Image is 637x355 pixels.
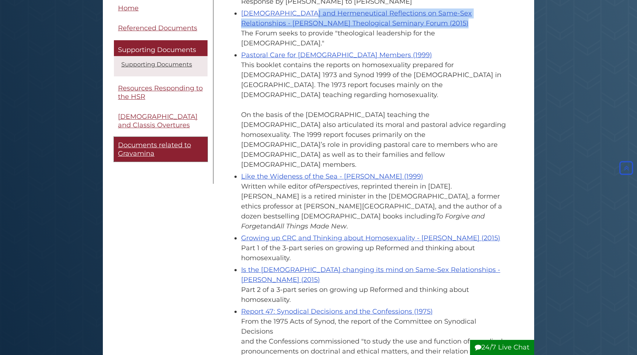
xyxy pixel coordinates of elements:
[118,113,198,130] span: [DEMOGRAPHIC_DATA] and Classis Overtures
[241,234,500,242] a: Growing up CRC and Thinking about Homosexuality - [PERSON_NAME] (2015)
[114,80,208,105] a: Resources Responding to the HSR
[241,243,508,263] div: Part 1 of the 3-part series on growing up Reformed and thinking about homosexuality.
[118,46,196,54] span: Supporting Documents
[114,109,208,134] a: [DEMOGRAPHIC_DATA] and Classis Overtures
[241,172,423,180] a: Like the Wideness of the Sea - [PERSON_NAME] (1999)
[241,60,508,170] div: This booklet contains the reports on homosexuality prepared for [DEMOGRAPHIC_DATA] 1973 and Synod...
[114,40,208,56] a: Supporting Documents
[241,51,432,59] a: Pastoral Care for [DEMOGRAPHIC_DATA] Members (1999)
[276,222,347,230] i: All Things Made New
[121,61,192,68] a: Supporting Documents
[118,141,191,158] span: Documents related to Gravamina
[118,24,197,32] span: Referenced Documents
[241,28,508,48] div: The Forum seeks to provide "theological leadership for the [DEMOGRAPHIC_DATA]."
[118,4,139,12] span: Home
[241,266,500,284] a: Is the [DEMOGRAPHIC_DATA] changing its mind on Same-Sex Relationships - [PERSON_NAME] (2015)
[241,285,508,305] div: Part 2 of a 3-part series on growing up Reformed and thinking about homosexuality.
[241,307,433,316] a: Report 47: Synodical Decisions and the Confessions (1975)
[118,85,203,101] span: Resources Responding to the HSR
[241,182,508,231] div: Written while editor of , reprinted therein in [DATE]. [PERSON_NAME] is a retired minister in the...
[316,182,358,190] i: Perspectives
[617,164,635,172] a: Back to Top
[241,212,485,230] i: To Forgive and Forget
[114,137,208,162] a: Documents related to Gravamina
[470,340,534,355] button: 24/7 Live Chat
[114,20,208,37] a: Referenced Documents
[241,9,472,27] a: [DEMOGRAPHIC_DATA] and Hermeneutical Reflections on Same-Sex Relationships - [PERSON_NAME] Theolo...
